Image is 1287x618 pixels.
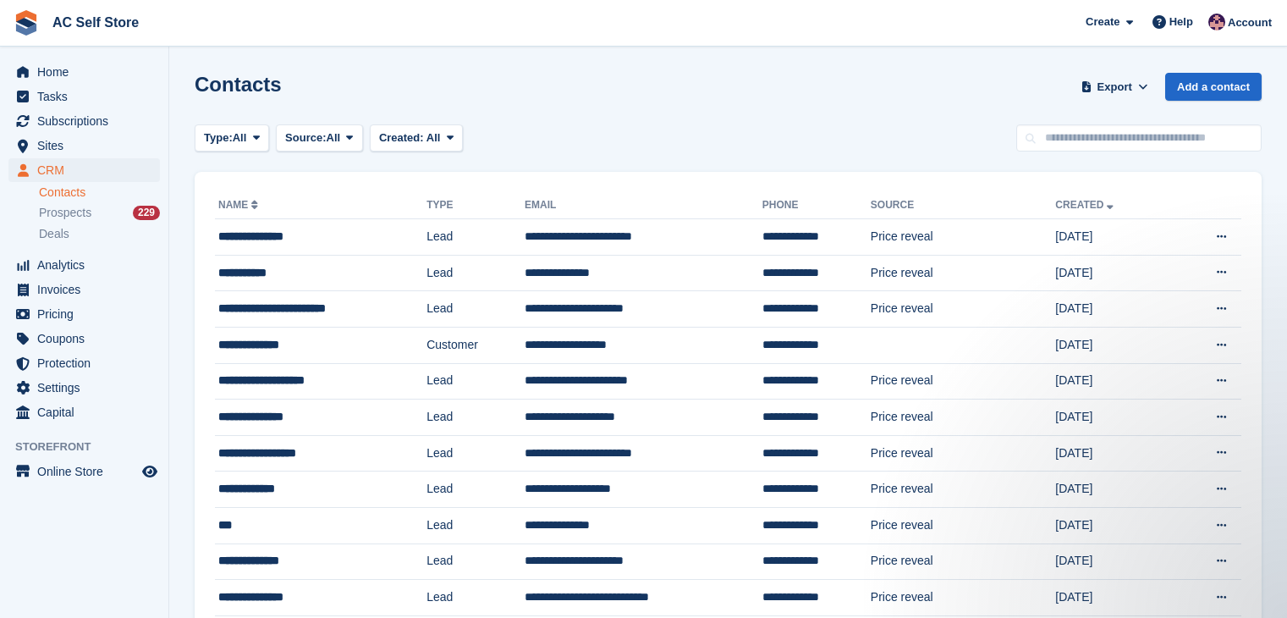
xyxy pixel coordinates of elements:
span: Export [1097,79,1132,96]
a: menu [8,302,160,326]
a: Prospects 229 [39,204,160,222]
a: menu [8,327,160,350]
th: Type [426,192,525,219]
a: menu [8,253,160,277]
a: menu [8,278,160,301]
a: menu [8,376,160,400]
td: Price reveal [871,580,1056,616]
span: Type: [204,130,233,146]
td: Lead [426,291,525,328]
td: Price reveal [871,544,1056,580]
td: [DATE] [1055,255,1174,291]
span: Tasks [37,85,139,108]
td: Lead [426,580,525,616]
button: Export [1077,73,1152,101]
td: Price reveal [871,255,1056,291]
td: Price reveal [871,507,1056,544]
span: Coupons [37,327,139,350]
td: Lead [426,400,525,436]
td: Lead [426,219,525,256]
button: Source: All [276,124,363,152]
div: 229 [133,206,160,220]
a: Deals [39,225,160,243]
td: [DATE] [1055,291,1174,328]
span: Home [37,60,139,84]
span: All [327,130,341,146]
a: Name [218,199,261,211]
td: Price reveal [871,435,1056,472]
td: Price reveal [871,400,1056,436]
a: AC Self Store [46,8,146,36]
span: Settings [37,376,139,400]
th: Phone [762,192,871,219]
td: Lead [426,363,525,400]
span: Help [1169,14,1193,30]
td: Price reveal [871,219,1056,256]
span: Protection [37,351,139,375]
span: Create [1086,14,1119,30]
td: Lead [426,435,525,472]
span: Capital [37,400,139,424]
a: Contacts [39,185,160,201]
td: Customer [426,327,525,363]
td: [DATE] [1055,363,1174,400]
a: menu [8,351,160,375]
span: CRM [37,158,139,182]
td: Lead [426,472,525,508]
span: Account [1228,14,1272,31]
a: menu [8,460,160,483]
td: [DATE] [1055,327,1174,363]
button: Created: All [370,124,463,152]
td: Price reveal [871,472,1056,508]
a: menu [8,134,160,157]
span: Storefront [15,439,168,455]
td: [DATE] [1055,435,1174,472]
span: All [426,131,441,144]
img: stora-icon-8386f47178a22dfd0bd8f6a31ec36ba5ce8667c1dd55bd0f319d3a0aa187defe.svg [14,10,39,36]
td: Lead [426,255,525,291]
span: Sites [37,134,139,157]
span: Invoices [37,278,139,301]
a: menu [8,109,160,133]
td: [DATE] [1055,400,1174,436]
img: Ted Cox [1208,14,1225,30]
td: [DATE] [1055,472,1174,508]
h1: Contacts [195,73,282,96]
span: Pricing [37,302,139,326]
td: Price reveal [871,363,1056,400]
a: Add a contact [1165,73,1262,101]
a: menu [8,158,160,182]
td: [DATE] [1055,507,1174,544]
span: Created: [379,131,424,144]
td: [DATE] [1055,544,1174,580]
td: Price reveal [871,291,1056,328]
a: Preview store [140,461,160,482]
td: Lead [426,544,525,580]
button: Type: All [195,124,269,152]
td: [DATE] [1055,580,1174,616]
a: menu [8,85,160,108]
span: Online Store [37,460,139,483]
td: Lead [426,507,525,544]
span: All [233,130,247,146]
td: [DATE] [1055,219,1174,256]
a: Created [1055,199,1117,211]
th: Source [871,192,1056,219]
a: menu [8,60,160,84]
a: menu [8,400,160,424]
span: Source: [285,130,326,146]
span: Deals [39,226,69,242]
th: Email [525,192,762,219]
span: Analytics [37,253,139,277]
span: Subscriptions [37,109,139,133]
span: Prospects [39,205,91,221]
